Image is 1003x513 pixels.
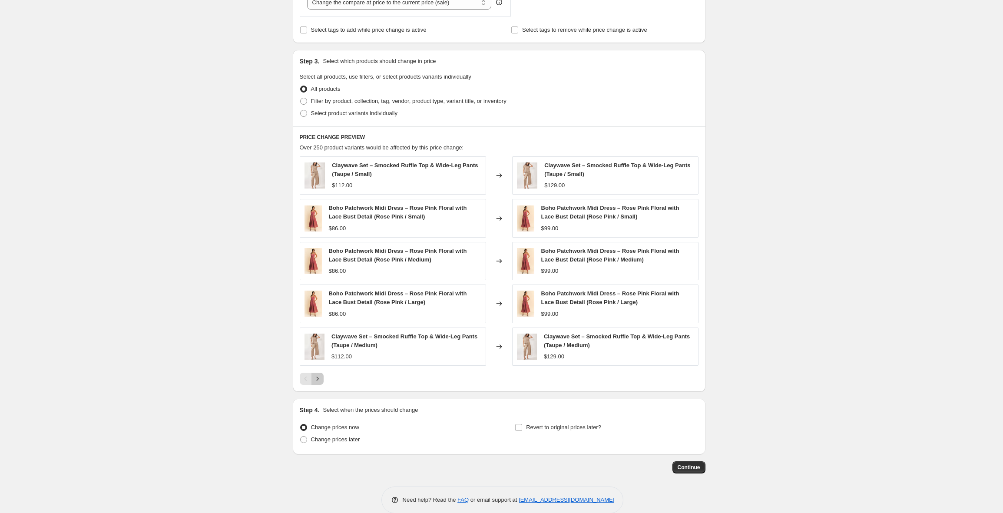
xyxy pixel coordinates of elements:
h2: Step 3. [300,57,320,66]
span: Boho Patchwork Midi Dress – Rose Pink Floral with Lace Bust Detail (Rose Pink / Small) [541,205,679,220]
img: DETP40227_8_3_80x.jpg [517,334,537,360]
span: Revert to original prices later? [526,424,601,430]
span: Select tags to remove while price change is active [522,26,647,33]
button: Continue [672,461,705,473]
div: $129.00 [544,352,564,361]
p: Select which products should change in price [323,57,436,66]
p: Select when the prices should change [323,406,418,414]
button: Next [311,373,324,385]
img: DETP40227_8_3_80x.jpg [305,334,324,360]
span: Boho Patchwork Midi Dress – Rose Pink Floral with Lace Bust Detail (Rose Pink / Large) [329,290,467,305]
span: Change prices later [311,436,360,443]
img: DD40249PINK_10_1_80x.jpg [517,248,534,274]
img: DD40249PINK_10_1_80x.jpg [305,205,322,232]
img: DD40249PINK_10_1_80x.jpg [517,205,534,232]
div: $99.00 [541,310,559,318]
span: Need help? Read the [403,496,458,503]
div: $86.00 [329,310,346,318]
span: Over 250 product variants would be affected by this price change: [300,144,464,151]
span: Boho Patchwork Midi Dress – Rose Pink Floral with Lace Bust Detail (Rose Pink / Medium) [541,248,679,263]
nav: Pagination [300,373,324,385]
span: Select tags to add while price change is active [311,26,427,33]
div: $129.00 [544,181,565,190]
div: $86.00 [329,224,346,233]
span: Filter by product, collection, tag, vendor, product type, variant title, or inventory [311,98,506,104]
h2: Step 4. [300,406,320,414]
span: Boho Patchwork Midi Dress – Rose Pink Floral with Lace Bust Detail (Rose Pink / Small) [329,205,467,220]
a: [EMAIL_ADDRESS][DOMAIN_NAME] [519,496,614,503]
div: $112.00 [331,352,352,361]
div: $86.00 [329,267,346,275]
span: Select all products, use filters, or select products variants individually [300,73,471,80]
img: DD40249PINK_10_1_80x.jpg [517,291,534,317]
img: DD40249PINK_10_1_80x.jpg [305,291,322,317]
a: FAQ [457,496,469,503]
span: Boho Patchwork Midi Dress – Rose Pink Floral with Lace Bust Detail (Rose Pink / Medium) [329,248,467,263]
span: Continue [678,464,700,471]
span: Claywave Set – Smocked Ruffle Top & Wide-Leg Pants (Taupe / Small) [544,162,690,177]
span: All products [311,86,341,92]
div: $112.00 [332,181,352,190]
h6: PRICE CHANGE PREVIEW [300,134,698,141]
img: DD40249PINK_10_1_80x.jpg [305,248,322,274]
span: Select product variants individually [311,110,397,116]
img: DETP40227_8_3_80x.jpg [517,162,538,189]
span: Claywave Set – Smocked Ruffle Top & Wide-Leg Pants (Taupe / Medium) [331,333,477,348]
div: $99.00 [541,267,559,275]
span: Claywave Set – Smocked Ruffle Top & Wide-Leg Pants (Taupe / Small) [332,162,478,177]
span: Change prices now [311,424,359,430]
span: Boho Patchwork Midi Dress – Rose Pink Floral with Lace Bust Detail (Rose Pink / Large) [541,290,679,305]
span: or email support at [469,496,519,503]
div: $99.00 [541,224,559,233]
img: DETP40227_8_3_80x.jpg [305,162,325,189]
span: Claywave Set – Smocked Ruffle Top & Wide-Leg Pants (Taupe / Medium) [544,333,690,348]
